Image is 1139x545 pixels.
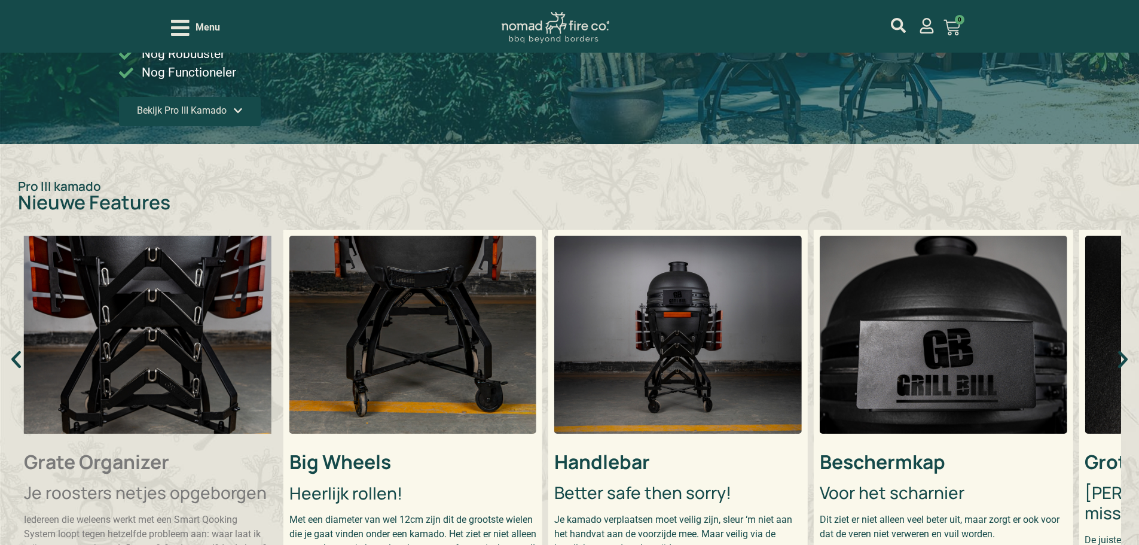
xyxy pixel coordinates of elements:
span: 0 [955,15,964,25]
a: mijn account [891,18,906,33]
a: Bekijk Pro III Kamado [119,97,261,126]
strong: Big Wheels [289,449,391,475]
a: mijn account [919,18,935,34]
img: Grill Bill Grate Organizer [24,236,271,434]
h3: Voor het scharnier [820,483,1067,503]
p: Pro III kamado [18,180,1121,193]
h3: Better safe then sorry! [554,483,802,503]
span: Nog Functioneler [139,63,236,82]
strong: Beschermkap [820,449,945,475]
strong: Grate Organizer [24,449,169,475]
img: Handlebar Aan achterzijde [554,236,802,434]
h3: Je roosters netjes opgeborgen [24,483,271,503]
span: Bekijk Pro III Kamado [137,106,227,115]
div: Open/Close Menu [171,17,220,38]
img: Nomad Logo [502,12,609,44]
img: Cover GB Pro III [820,236,1067,434]
h2: Nieuwe Features [18,193,1121,212]
p: Dit ziet er niet alleen veel beter uit, maar zorgt er ook voor dat de veren niet verweren en vuil... [820,513,1067,541]
div: Vorige slide [5,348,28,371]
span: Menu [196,20,220,35]
strong: Handlebar [554,449,650,475]
div: Volgende slide [1111,348,1134,371]
h3: Heerlijk rollen! [289,483,537,504]
span: Nog Robuuster [139,45,225,63]
a: 0 [929,12,975,43]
